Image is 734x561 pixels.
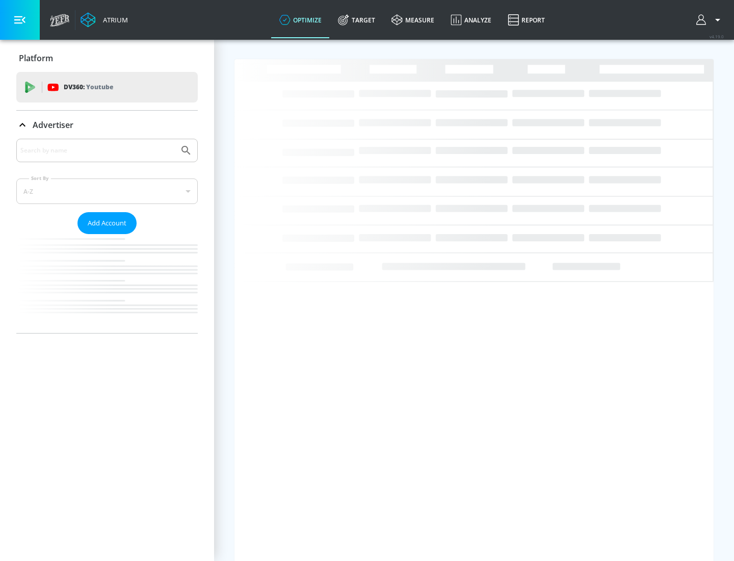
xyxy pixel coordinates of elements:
[16,234,198,333] nav: list of Advertiser
[77,212,137,234] button: Add Account
[19,53,53,64] p: Platform
[383,2,442,38] a: measure
[64,82,113,93] p: DV360:
[99,15,128,24] div: Atrium
[710,34,724,39] span: v 4.19.0
[16,44,198,72] div: Platform
[16,139,198,333] div: Advertiser
[29,175,51,182] label: Sort By
[16,111,198,139] div: Advertiser
[500,2,553,38] a: Report
[81,12,128,28] a: Atrium
[33,119,73,131] p: Advertiser
[86,82,113,92] p: Youtube
[271,2,330,38] a: optimize
[20,144,175,157] input: Search by name
[330,2,383,38] a: Target
[88,217,126,229] span: Add Account
[16,72,198,103] div: DV360: Youtube
[16,178,198,204] div: A-Z
[442,2,500,38] a: Analyze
